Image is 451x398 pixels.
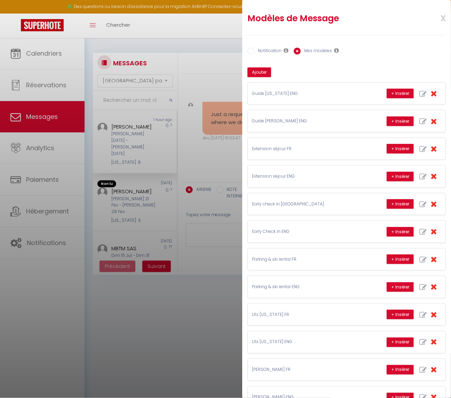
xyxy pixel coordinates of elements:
p: Early check in [GEOGRAPHIC_DATA] [252,201,356,208]
p: Lits [US_STATE] FR [252,311,356,318]
p: Early Check in ENG [252,228,356,235]
p: Parking & ski rental ENG [252,284,356,290]
button: + Insérer [387,89,414,98]
button: + Insérer [387,172,414,181]
i: Les modèles généraux sont visibles par vous et votre équipe [334,48,339,53]
button: + Insérer [387,116,414,126]
button: + Insérer [387,227,414,237]
button: + Insérer [387,144,414,154]
p: Guide [US_STATE] ENG [252,90,356,97]
label: Notification [254,48,282,55]
button: + Insérer [387,365,414,375]
p: Extension séjour FR [252,146,356,152]
span: x [424,9,446,26]
p: [PERSON_NAME] FR [252,367,356,373]
p: Extension séjour ENG [252,173,356,180]
h2: Modèles de Message [247,13,410,24]
button: + Insérer [387,338,414,347]
label: Mes modèles [301,48,332,55]
button: + Insérer [387,310,414,319]
button: + Insérer [387,199,414,209]
button: + Insérer [387,282,414,292]
i: Les notifications sont visibles par toi et ton équipe [284,48,288,53]
p: Parking & ski rental FR [252,256,356,263]
p: Lits [US_STATE] ENG [252,339,356,346]
button: Ajouter [247,67,271,77]
p: Guide [PERSON_NAME] ENG [252,118,356,124]
button: Ouvrir le widget de chat LiveChat [6,3,26,24]
iframe: Chat [421,367,446,393]
button: + Insérer [387,254,414,264]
